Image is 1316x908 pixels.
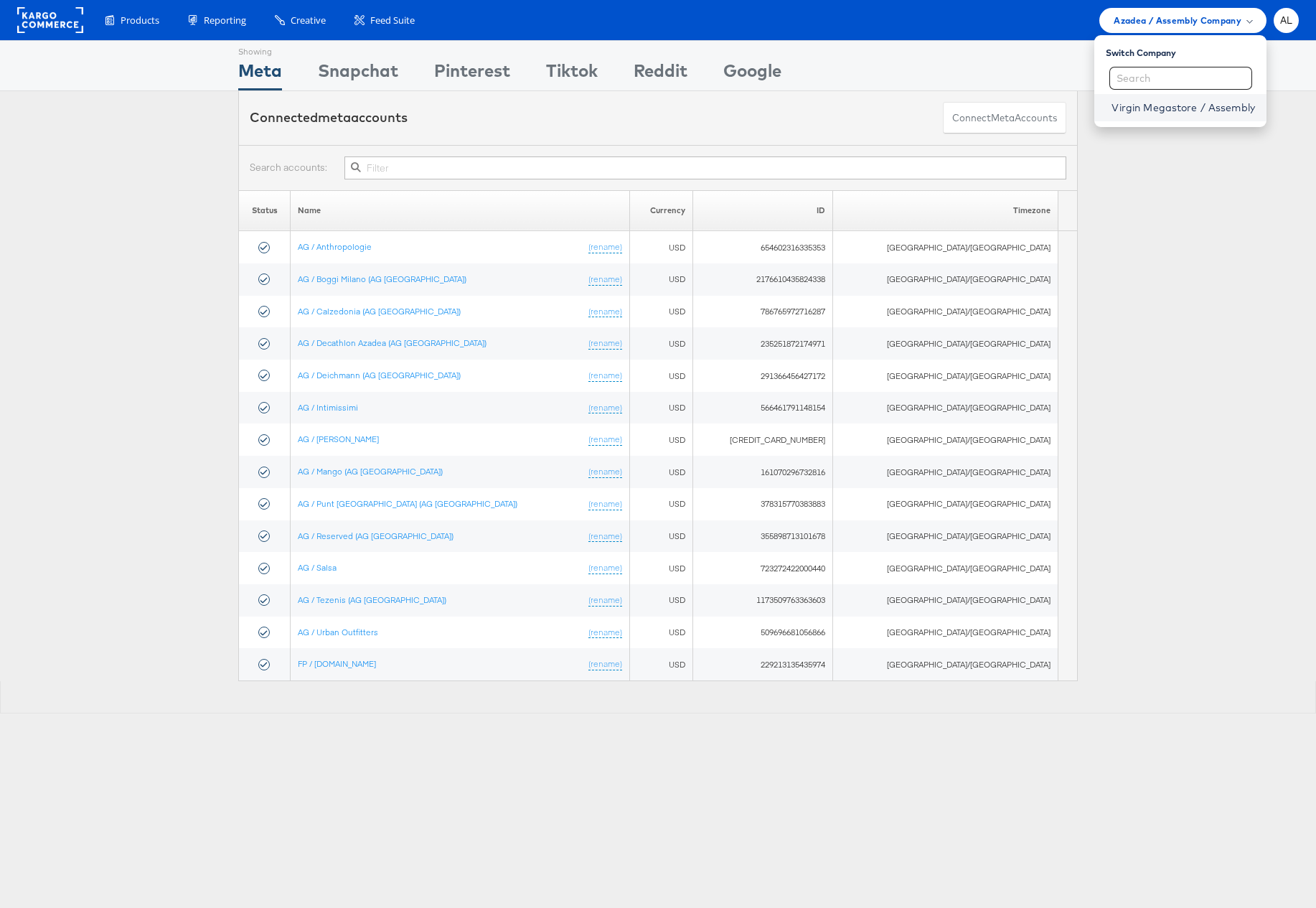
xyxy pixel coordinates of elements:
[298,402,358,413] a: AG / Intimissimi
[298,594,446,605] a: AG / Tezenis (AG [GEOGRAPHIC_DATA])
[693,456,833,488] td: 161070296732816
[832,392,1058,424] td: [GEOGRAPHIC_DATA]/[GEOGRAPHIC_DATA]
[629,423,692,456] td: USD
[832,520,1058,553] td: [GEOGRAPHIC_DATA]/[GEOGRAPHIC_DATA]
[693,648,833,680] td: 229213135435974
[588,658,622,670] a: (rename)
[832,617,1058,649] td: [GEOGRAPHIC_DATA]/[GEOGRAPHIC_DATA]
[629,617,692,649] td: USD
[298,658,376,669] a: FP / [DOMAIN_NAME]
[991,111,1015,125] span: meta
[318,109,351,126] span: meta
[693,360,833,392] td: 291366456427172
[298,562,337,573] a: AG / Salsa
[298,466,443,477] a: AG / Mango (AG [GEOGRAPHIC_DATA])
[204,14,246,27] span: Reporting
[239,190,291,231] th: Status
[588,530,622,543] a: (rename)
[832,488,1058,520] td: [GEOGRAPHIC_DATA]/[GEOGRAPHIC_DATA]
[832,648,1058,680] td: [GEOGRAPHIC_DATA]/[GEOGRAPHIC_DATA]
[1109,67,1252,90] input: Search
[629,392,692,424] td: USD
[832,263,1058,296] td: [GEOGRAPHIC_DATA]/[GEOGRAPHIC_DATA]
[588,370,622,382] a: (rename)
[832,190,1058,231] th: Timezone
[588,466,622,478] a: (rename)
[693,584,833,617] td: 1173509763363603
[693,392,833,424] td: 566461791148154
[298,498,517,509] a: AG / Punt [GEOGRAPHIC_DATA] (AG [GEOGRAPHIC_DATA])
[298,306,461,317] a: AG / Calzedonia (AG [GEOGRAPHIC_DATA])
[588,627,622,639] a: (rename)
[693,520,833,553] td: 355898713101678
[832,456,1058,488] td: [GEOGRAPHIC_DATA]/[GEOGRAPHIC_DATA]
[298,273,466,284] a: AG / Boggi Milano (AG [GEOGRAPHIC_DATA])
[693,263,833,296] td: 2176610435824338
[629,296,692,328] td: USD
[588,241,622,253] a: (rename)
[634,58,687,90] div: Reddit
[629,231,692,263] td: USD
[629,456,692,488] td: USD
[629,190,692,231] th: Currency
[629,648,692,680] td: USD
[693,231,833,263] td: 654602316335353
[250,108,408,127] div: Connected accounts
[723,58,781,90] div: Google
[693,552,833,584] td: 723272422000440
[298,434,379,444] a: AG / [PERSON_NAME]
[693,488,833,520] td: 378315770383883
[832,360,1058,392] td: [GEOGRAPHIC_DATA]/[GEOGRAPHIC_DATA]
[943,102,1066,134] button: ConnectmetaAccounts
[588,273,622,286] a: (rename)
[693,296,833,328] td: 786765972716287
[588,594,622,607] a: (rename)
[693,190,833,231] th: ID
[298,337,487,348] a: AG / Decathlon Azadea (AG [GEOGRAPHIC_DATA])
[832,327,1058,360] td: [GEOGRAPHIC_DATA]/[GEOGRAPHIC_DATA]
[629,327,692,360] td: USD
[344,156,1066,179] input: Filter
[298,530,453,541] a: AG / Reserved (AG [GEOGRAPHIC_DATA])
[238,41,282,58] div: Showing
[629,520,692,553] td: USD
[318,58,398,90] div: Snapchat
[629,584,692,617] td: USD
[291,190,630,231] th: Name
[1280,16,1293,25] span: AL
[832,423,1058,456] td: [GEOGRAPHIC_DATA]/[GEOGRAPHIC_DATA]
[629,552,692,584] td: USD
[629,263,692,296] td: USD
[298,370,461,380] a: AG / Deichmann (AG [GEOGRAPHIC_DATA])
[588,402,622,414] a: (rename)
[588,434,622,446] a: (rename)
[1111,100,1255,115] a: Virgin Megastore / Assembly
[121,14,159,27] span: Products
[832,231,1058,263] td: [GEOGRAPHIC_DATA]/[GEOGRAPHIC_DATA]
[546,58,598,90] div: Tiktok
[693,617,833,649] td: 509696681056866
[693,327,833,360] td: 235251872174971
[298,241,372,252] a: AG / Anthropologie
[832,296,1058,328] td: [GEOGRAPHIC_DATA]/[GEOGRAPHIC_DATA]
[832,584,1058,617] td: [GEOGRAPHIC_DATA]/[GEOGRAPHIC_DATA]
[370,14,415,27] span: Feed Suite
[291,14,326,27] span: Creative
[588,498,622,510] a: (rename)
[588,306,622,318] a: (rename)
[693,423,833,456] td: [CREDIT_CARD_NUMBER]
[832,552,1058,584] td: [GEOGRAPHIC_DATA]/[GEOGRAPHIC_DATA]
[238,58,282,90] div: Meta
[629,488,692,520] td: USD
[434,58,510,90] div: Pinterest
[588,337,622,350] a: (rename)
[298,627,378,637] a: AG / Urban Outfitters
[629,360,692,392] td: USD
[1106,41,1266,59] div: Switch Company
[1114,13,1241,28] span: Azadea / Assembly Company
[588,562,622,574] a: (rename)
